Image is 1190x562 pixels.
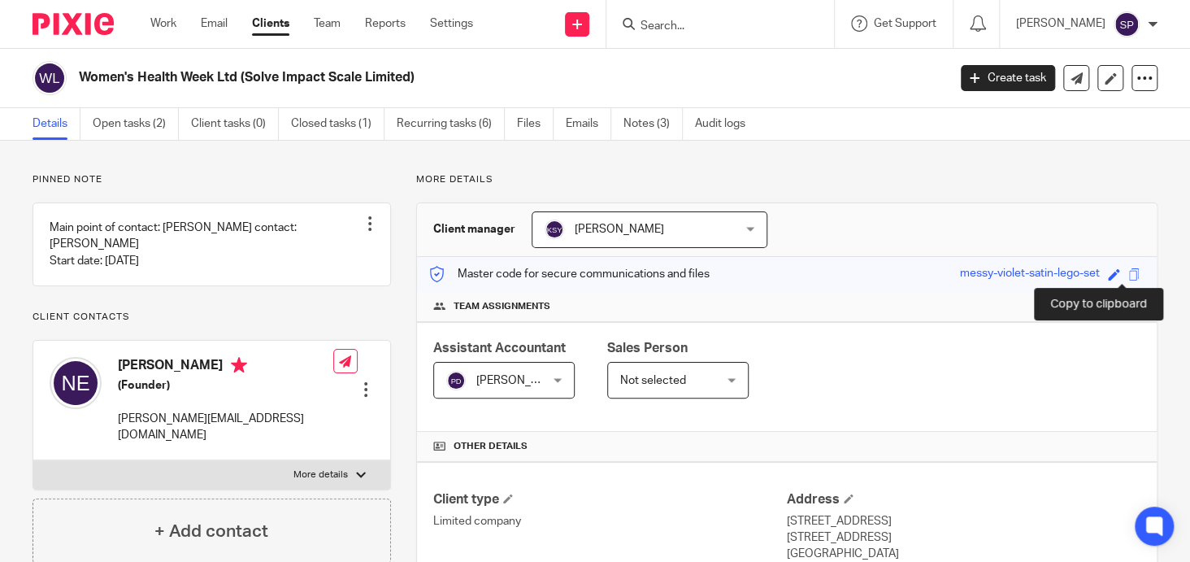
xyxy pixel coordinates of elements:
[365,15,406,32] a: Reports
[50,357,102,409] img: svg%3E
[517,108,554,140] a: Files
[454,300,550,313] span: Team assignments
[150,15,176,32] a: Work
[191,108,279,140] a: Client tasks (0)
[960,265,1100,284] div: messy-violet-satin-lego-set
[433,221,515,237] h3: Client manager
[1114,11,1140,37] img: svg%3E
[454,440,528,453] span: Other details
[118,411,333,444] p: [PERSON_NAME][EMAIL_ADDRESS][DOMAIN_NAME]
[787,546,1140,562] p: [GEOGRAPHIC_DATA]
[476,375,566,386] span: [PERSON_NAME]
[201,15,228,32] a: Email
[639,20,785,34] input: Search
[787,529,1140,546] p: [STREET_ADDRESS]
[33,108,80,140] a: Details
[575,224,664,235] span: [PERSON_NAME]
[93,108,179,140] a: Open tasks (2)
[291,108,384,140] a: Closed tasks (1)
[79,69,765,86] h2: Women's Health Week Ltd (Solve Impact Scale Limited)
[430,15,473,32] a: Settings
[1016,15,1105,32] p: [PERSON_NAME]
[433,513,787,529] p: Limited company
[231,357,247,373] i: Primary
[566,108,611,140] a: Emails
[416,173,1157,186] p: More details
[874,18,936,29] span: Get Support
[433,342,566,355] span: Assistant Accountant
[433,491,787,508] h4: Client type
[545,220,564,239] img: svg%3E
[607,342,688,355] span: Sales Person
[695,108,758,140] a: Audit logs
[429,266,710,282] p: Master code for secure communications and files
[118,377,333,394] h5: (Founder)
[118,357,333,377] h4: [PERSON_NAME]
[154,519,268,544] h4: + Add contact
[620,375,686,386] span: Not selected
[397,108,505,140] a: Recurring tasks (6)
[33,311,391,324] p: Client contacts
[33,173,391,186] p: Pinned note
[252,15,289,32] a: Clients
[961,65,1055,91] a: Create task
[623,108,683,140] a: Notes (3)
[446,371,466,390] img: svg%3E
[293,468,348,481] p: More details
[33,61,67,95] img: svg%3E
[787,491,1140,508] h4: Address
[33,13,114,35] img: Pixie
[787,513,1140,529] p: [STREET_ADDRESS]
[314,15,341,32] a: Team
